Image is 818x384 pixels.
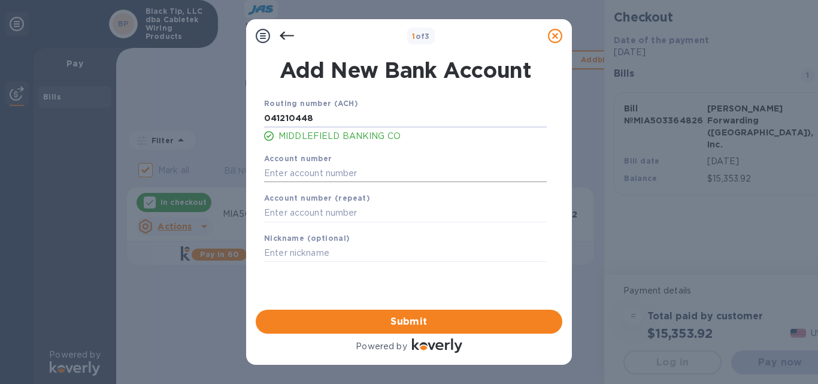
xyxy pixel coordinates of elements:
[412,32,430,41] b: of 3
[264,244,547,262] input: Enter nickname
[264,204,547,222] input: Enter account number
[356,340,407,353] p: Powered by
[256,310,562,334] button: Submit
[264,110,547,128] input: Enter routing number
[278,130,547,143] p: MIDDLEFIELD BANKING CO
[264,154,332,163] b: Account number
[257,58,554,83] h1: Add New Bank Account
[412,338,462,353] img: Logo
[264,193,370,202] b: Account number (repeat)
[264,99,358,108] b: Routing number (ACH)
[264,164,547,182] input: Enter account number
[412,32,415,41] span: 1
[265,315,553,329] span: Submit
[264,234,350,243] b: Nickname (optional)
